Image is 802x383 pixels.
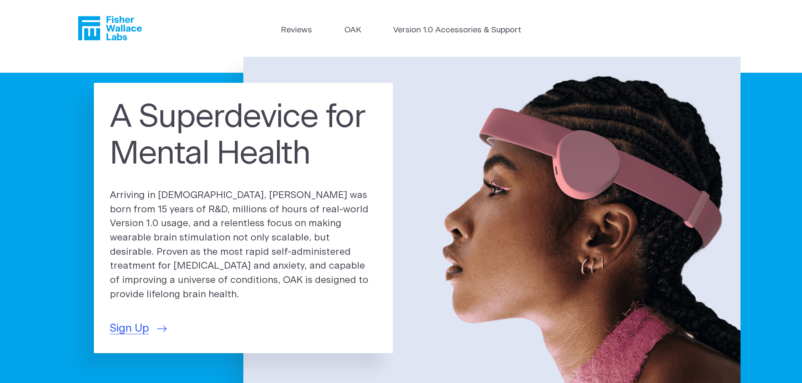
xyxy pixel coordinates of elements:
a: Fisher Wallace [78,16,142,40]
p: Arriving in [DEMOGRAPHIC_DATA], [PERSON_NAME] was born from 15 years of R&D, millions of hours of... [110,188,377,302]
a: Sign Up [110,320,167,337]
a: OAK [344,24,361,37]
a: Version 1.0 Accessories & Support [393,24,521,37]
a: Reviews [281,24,312,37]
span: Sign Up [110,320,149,337]
h1: A Superdevice for Mental Health [110,99,377,173]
